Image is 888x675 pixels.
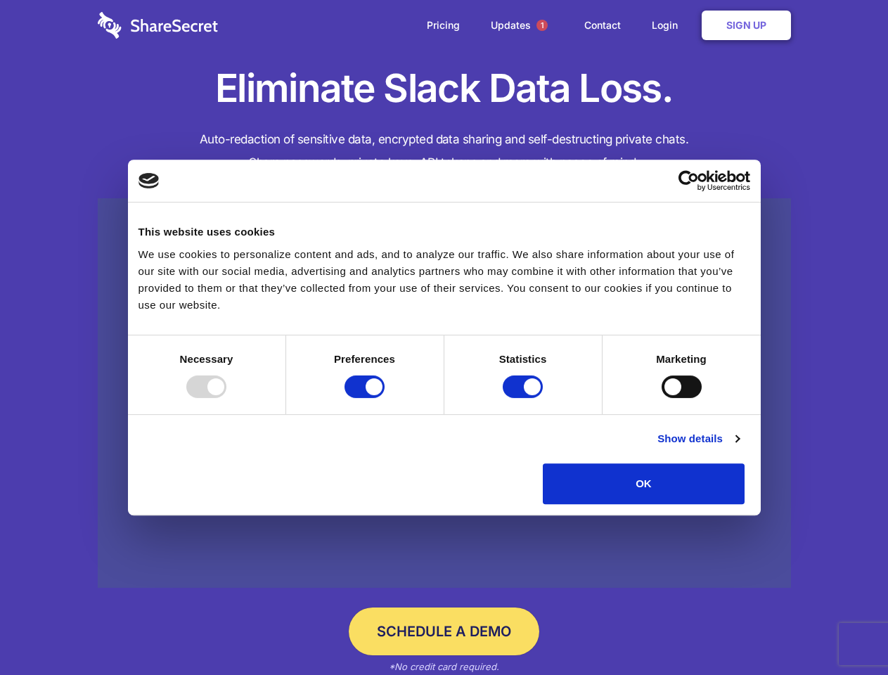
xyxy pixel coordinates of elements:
strong: Statistics [499,353,547,365]
strong: Preferences [334,353,395,365]
h4: Auto-redaction of sensitive data, encrypted data sharing and self-destructing private chats. Shar... [98,128,791,174]
a: Login [638,4,699,47]
h1: Eliminate Slack Data Loss. [98,63,791,114]
span: 1 [536,20,548,31]
a: Wistia video thumbnail [98,198,791,589]
button: OK [543,463,745,504]
div: We use cookies to personalize content and ads, and to analyze our traffic. We also share informat... [139,246,750,314]
a: Pricing [413,4,474,47]
img: logo [139,173,160,188]
strong: Marketing [656,353,707,365]
div: This website uses cookies [139,224,750,240]
strong: Necessary [180,353,233,365]
a: Usercentrics Cookiebot - opens in a new window [627,170,750,191]
a: Sign Up [702,11,791,40]
a: Show details [657,430,739,447]
em: *No credit card required. [389,661,499,672]
img: logo-wordmark-white-trans-d4663122ce5f474addd5e946df7df03e33cb6a1c49d2221995e7729f52c070b2.svg [98,12,218,39]
a: Contact [570,4,635,47]
a: Schedule a Demo [349,607,539,655]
